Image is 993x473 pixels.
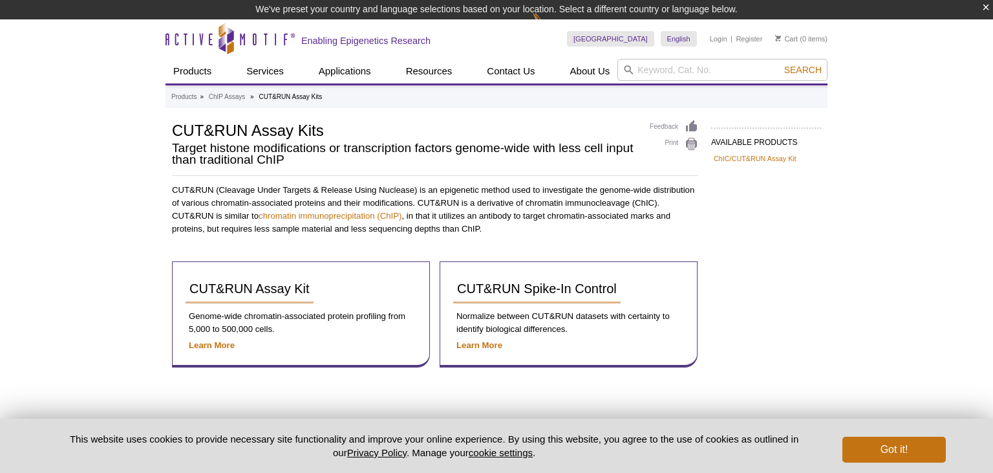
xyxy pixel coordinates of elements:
[301,35,431,47] h2: Enabling Epigenetics Research
[250,93,254,100] li: »
[567,31,654,47] a: [GEOGRAPHIC_DATA]
[650,137,698,151] a: Print
[775,31,827,47] li: (0 items)
[775,35,781,41] img: Your Cart
[842,437,946,463] button: Got it!
[617,59,827,81] input: Keyword, Cat. No.
[165,59,219,83] a: Products
[532,10,566,40] img: Change Here
[711,127,821,151] h2: AVAILABLE PRODUCTS
[479,59,542,83] a: Contact Us
[562,59,618,83] a: About Us
[171,91,197,103] a: Products
[661,31,697,47] a: English
[259,93,322,100] li: CUT&RUN Assay Kits
[453,275,621,303] a: CUT&RUN Spike-In Control
[775,34,798,43] a: Cart
[736,34,762,43] a: Register
[731,31,732,47] li: |
[710,34,727,43] a: Login
[714,153,796,164] a: ChIC/CUT&RUN Assay Kit
[780,64,826,76] button: Search
[239,59,292,83] a: Services
[189,340,235,350] a: Learn More
[453,310,684,336] p: Normalize between CUT&RUN datasets with certainty to identify biological differences.
[650,120,698,134] a: Feedback
[469,447,533,458] button: cookie settings
[47,432,821,459] p: This website uses cookies to provide necessary site functionality and improve your online experie...
[347,447,407,458] a: Privacy Policy
[398,59,460,83] a: Resources
[259,211,401,221] a: chromatin immunoprecipitation (ChIP)
[311,59,379,83] a: Applications
[172,184,698,236] p: CUT&RUN (Cleavage Under Targets & Release Using Nuclease) is an epigenetic method used to investi...
[209,91,246,103] a: ChIP Assays
[186,275,314,303] a: CUT&RUN Assay Kit
[456,340,502,350] a: Learn More
[457,281,617,296] span: CUT&RUN Spike-In Control
[784,65,822,75] span: Search
[172,120,637,139] h1: CUT&RUN Assay Kits
[186,310,416,336] p: Genome-wide chromatin-associated protein profiling from 5,000 to 500,000 cells.
[200,93,204,100] li: »
[172,142,637,166] h2: Target histone modifications or transcription factors genome-wide with less cell input than tradi...
[189,281,310,296] span: CUT&RUN Assay Kit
